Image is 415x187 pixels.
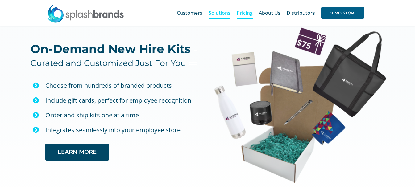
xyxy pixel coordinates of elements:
h2: On-Demand New Hire Kits [31,43,191,55]
span: About Us [259,10,280,15]
span: Solutions [209,10,230,15]
a: Customers [177,3,202,23]
div: Choose from hundreds of branded products [45,80,197,91]
span: DEMO STORE [321,7,364,19]
a: DEMO STORE [321,3,364,23]
div: Include gift cards, perfect for employee recognition [45,95,197,106]
p: Integrates seamlessly into your employee store [45,125,197,135]
img: SplashBrands.com Logo [47,4,124,23]
p: Order and ship kits one at a time [45,110,197,120]
img: Anders New Hire Kit Web Image-01 [214,27,387,183]
span: Pricing [237,10,253,15]
nav: Main Menu Sticky [177,3,364,23]
h4: Curated and Customized Just For You [31,58,186,68]
a: Distributors [287,3,315,23]
span: Customers [177,10,202,15]
span: Distributors [287,10,315,15]
a: LEARN MORE [45,144,109,161]
span: LEARN MORE [58,149,97,155]
a: Pricing [237,3,253,23]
